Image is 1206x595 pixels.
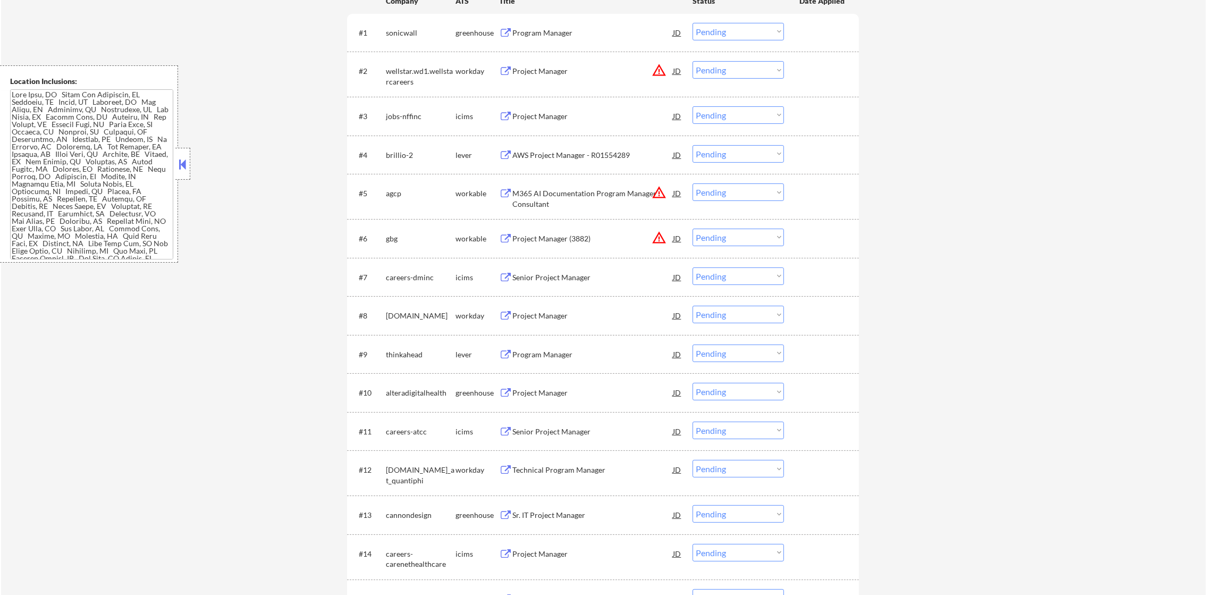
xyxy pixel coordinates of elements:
[456,233,499,244] div: workable
[512,272,673,283] div: Senior Project Manager
[456,510,499,521] div: greenhouse
[386,111,456,122] div: jobs-nffinc
[672,505,682,524] div: JD
[672,229,682,248] div: JD
[672,183,682,203] div: JD
[359,311,377,321] div: #8
[672,460,682,479] div: JD
[456,150,499,161] div: lever
[10,76,174,87] div: Location Inclusions:
[672,544,682,563] div: JD
[386,349,456,360] div: thinkahead
[672,145,682,164] div: JD
[386,510,456,521] div: cannondesign
[386,426,456,437] div: careers-atcc
[512,28,673,38] div: Program Manager
[512,465,673,475] div: Technical Program Manager
[359,465,377,475] div: #12
[359,111,377,122] div: #3
[512,188,673,209] div: M365 AI Documentation Program Manager Consultant
[386,272,456,283] div: careers-dminc
[672,422,682,441] div: JD
[359,233,377,244] div: #6
[652,185,667,200] button: warning_amber
[512,388,673,398] div: Project Manager
[359,188,377,199] div: #5
[386,233,456,244] div: gbg
[456,465,499,475] div: workday
[359,388,377,398] div: #10
[512,66,673,77] div: Project Manager
[672,306,682,325] div: JD
[386,465,456,485] div: [DOMAIN_NAME]_at_quantiphi
[512,349,673,360] div: Program Manager
[456,111,499,122] div: icims
[456,272,499,283] div: icims
[386,150,456,161] div: brillio-2
[359,426,377,437] div: #11
[652,63,667,78] button: warning_amber
[672,61,682,80] div: JD
[512,111,673,122] div: Project Manager
[512,549,673,559] div: Project Manager
[512,233,673,244] div: Project Manager (3882)
[672,345,682,364] div: JD
[672,106,682,125] div: JD
[386,388,456,398] div: alteradigitalhealth
[359,66,377,77] div: #2
[359,28,377,38] div: #1
[359,150,377,161] div: #4
[359,272,377,283] div: #7
[512,150,673,161] div: AWS Project Manager - R01554289
[456,28,499,38] div: greenhouse
[512,311,673,321] div: Project Manager
[456,388,499,398] div: greenhouse
[359,549,377,559] div: #14
[672,267,682,287] div: JD
[456,66,499,77] div: workday
[512,510,673,521] div: Sr. IT Project Manager
[456,349,499,360] div: lever
[386,188,456,199] div: agcp
[672,23,682,42] div: JD
[359,510,377,521] div: #13
[386,66,456,87] div: wellstar.wd1.wellstarcareers
[512,426,673,437] div: Senior Project Manager
[359,349,377,360] div: #9
[456,188,499,199] div: workable
[386,549,456,569] div: careers-carenethealthcare
[672,383,682,402] div: JD
[456,549,499,559] div: icims
[456,311,499,321] div: workday
[652,230,667,245] button: warning_amber
[456,426,499,437] div: icims
[386,311,456,321] div: [DOMAIN_NAME]
[386,28,456,38] div: sonicwall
